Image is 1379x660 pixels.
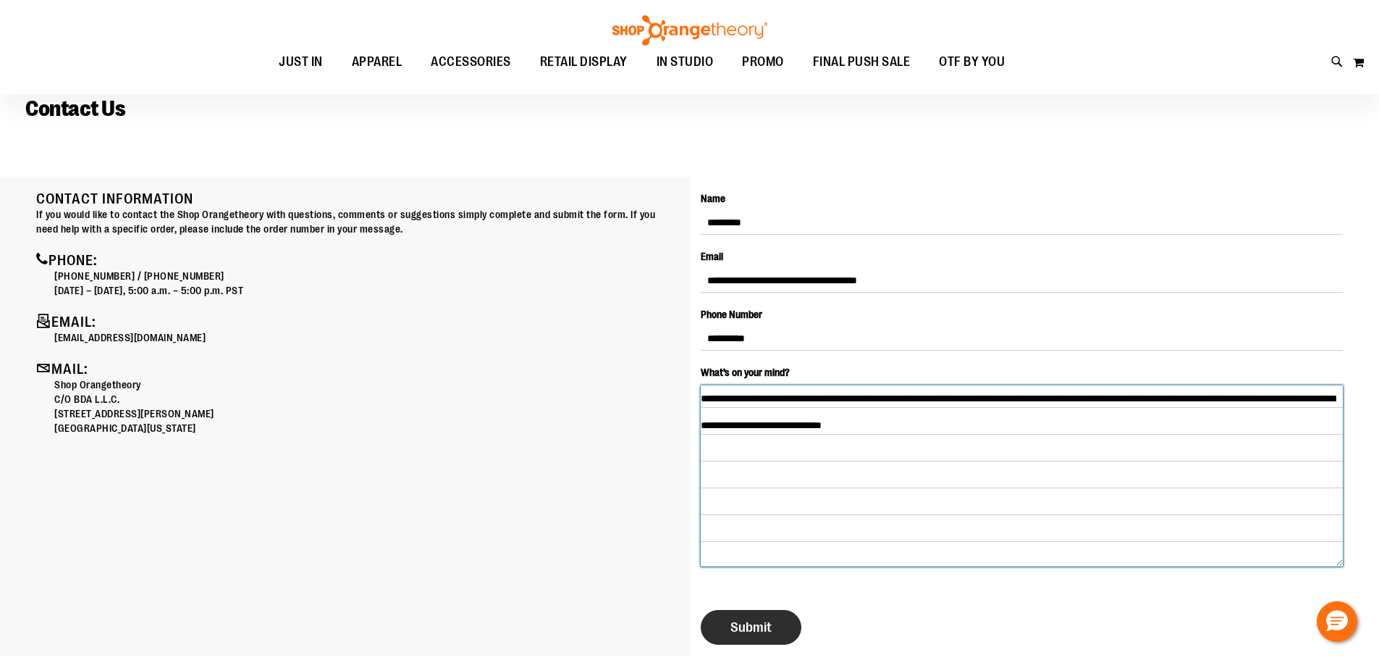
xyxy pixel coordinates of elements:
[25,96,125,121] span: Contact Us
[610,15,769,46] img: Shop Orangetheory
[642,46,728,79] a: IN STUDIO
[526,46,642,79] a: RETAIL DISPLAY
[54,283,679,298] p: [DATE] – [DATE], 5:00 a.m. – 5:00 p.m. PST
[701,367,790,378] span: What’s on your mind?
[1317,601,1357,642] button: Hello, have a question? Let’s chat.
[352,46,402,78] span: APPAREL
[36,312,679,330] h4: Email:
[701,610,801,645] button: Submit
[279,46,323,78] span: JUST IN
[813,46,911,78] span: FINAL PUSH SALE
[416,46,526,79] a: ACCESSORIES
[36,191,679,207] h4: Contact Information
[54,377,679,392] p: Shop Orangetheory
[431,46,511,78] span: ACCESSORIES
[657,46,714,78] span: IN STUDIO
[36,251,679,269] h4: Phone:
[730,619,772,635] span: Submit
[728,46,798,79] a: PROMO
[54,406,679,421] p: [STREET_ADDRESS][PERSON_NAME]
[54,330,679,345] p: [EMAIL_ADDRESS][DOMAIN_NAME]
[540,46,628,78] span: RETAIL DISPLAY
[939,46,1005,78] span: OTF BY YOU
[54,269,679,283] p: [PHONE_NUMBER] / [PHONE_NUMBER]
[36,207,679,236] p: If you would like to contact the Shop Orangetheory with questions, comments or suggestions simply...
[701,251,723,262] span: Email
[742,46,784,78] span: PROMO
[36,359,679,377] h4: Mail:
[264,46,337,79] a: JUST IN
[701,309,762,320] span: Phone Number
[337,46,417,79] a: APPAREL
[701,193,725,204] span: Name
[54,421,679,435] p: [GEOGRAPHIC_DATA][US_STATE]
[54,392,679,406] p: C/O BDA L.L.C.
[798,46,925,79] a: FINAL PUSH SALE
[924,46,1019,79] a: OTF BY YOU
